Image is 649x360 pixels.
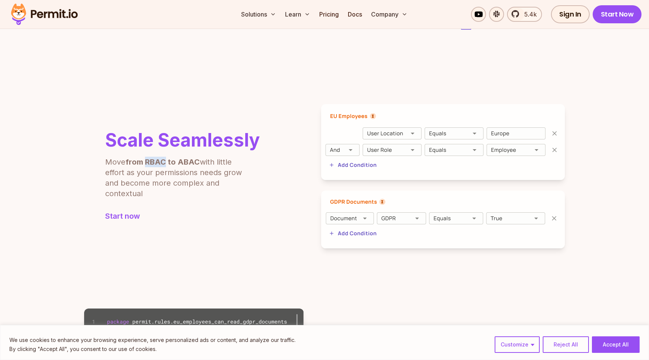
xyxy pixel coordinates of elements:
[238,7,279,22] button: Solutions
[345,7,365,22] a: Docs
[551,5,590,23] a: Sign In
[495,336,540,353] button: Customize
[592,336,640,353] button: Accept All
[105,211,260,221] a: Start now
[368,7,411,22] button: Company
[520,10,537,19] span: 5.4k
[125,157,200,166] b: from RBAC to ABAC
[9,345,296,354] p: By clicking "Accept All", you consent to our use of cookies.
[282,7,313,22] button: Learn
[593,5,642,23] a: Start Now
[543,336,589,353] button: Reject All
[316,7,342,22] a: Pricing
[9,336,296,345] p: We use cookies to enhance your browsing experience, serve personalized ads or content, and analyz...
[105,131,260,149] h2: Scale Seamlessly
[507,7,542,22] a: 5.4k
[105,157,252,199] p: Move with little effort as your permissions needs grow and become more complex and contextual
[8,2,81,27] img: Permit logo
